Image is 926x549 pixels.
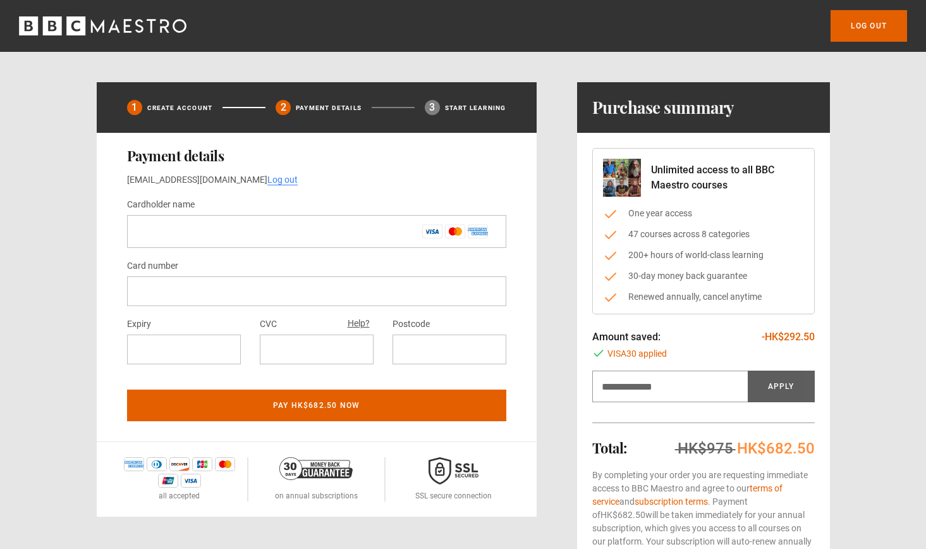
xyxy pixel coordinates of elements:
span: VISA30 applied [607,347,667,361]
p: all accepted [159,490,200,502]
a: subscription terms [635,497,708,507]
img: diners [147,457,167,471]
div: 3 [425,100,440,115]
button: Pay HK$682.50 now [127,390,506,421]
button: Help? [344,316,374,332]
p: Amount saved: [592,330,661,345]
p: Start learning [445,103,506,113]
p: Unlimited access to all BBC Maestro courses [651,163,804,193]
svg: BBC Maestro [19,16,186,35]
img: 30-day-money-back-guarantee-c866a5dd536ff72a469b.png [279,457,353,480]
label: Expiry [127,317,151,332]
iframe: Secure expiration date input frame [137,343,231,355]
li: 30-day money back guarantee [603,269,804,283]
span: HK$682.50 [600,510,645,520]
iframe: Secure postal code input frame [403,343,496,355]
li: 200+ hours of world-class learning [603,249,804,262]
img: jcb [192,457,212,471]
p: on annual subscriptions [275,490,358,502]
div: 2 [276,100,291,115]
p: -HK$292.50 [762,330,815,345]
a: Log out [267,175,298,185]
span: HK$975 [678,440,733,457]
div: 1 [127,100,142,115]
button: Apply [748,371,815,402]
label: Cardholder name [127,197,195,213]
img: visa [181,474,201,488]
h1: Purchase summary [592,97,734,118]
p: Payment details [296,103,362,113]
h2: Payment details [127,148,506,163]
iframe: Secure CVC input frame [270,343,363,355]
p: Create Account [147,103,213,113]
li: Renewed annually, cancel anytime [603,290,804,304]
img: mastercard [215,457,235,471]
label: CVC [260,317,277,332]
img: unionpay [158,474,178,488]
h2: Total: [592,440,627,455]
a: Log out [831,10,907,42]
span: HK$682.50 [737,440,815,457]
p: [EMAIL_ADDRESS][DOMAIN_NAME] [127,173,506,187]
label: Card number [127,259,178,274]
img: discover [169,457,190,471]
iframe: Secure card number input frame [137,285,496,297]
li: One year access [603,207,804,220]
label: Postcode [393,317,430,332]
p: SSL secure connection [415,490,492,502]
li: 47 courses across 8 categories [603,228,804,241]
img: amex [124,457,144,471]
